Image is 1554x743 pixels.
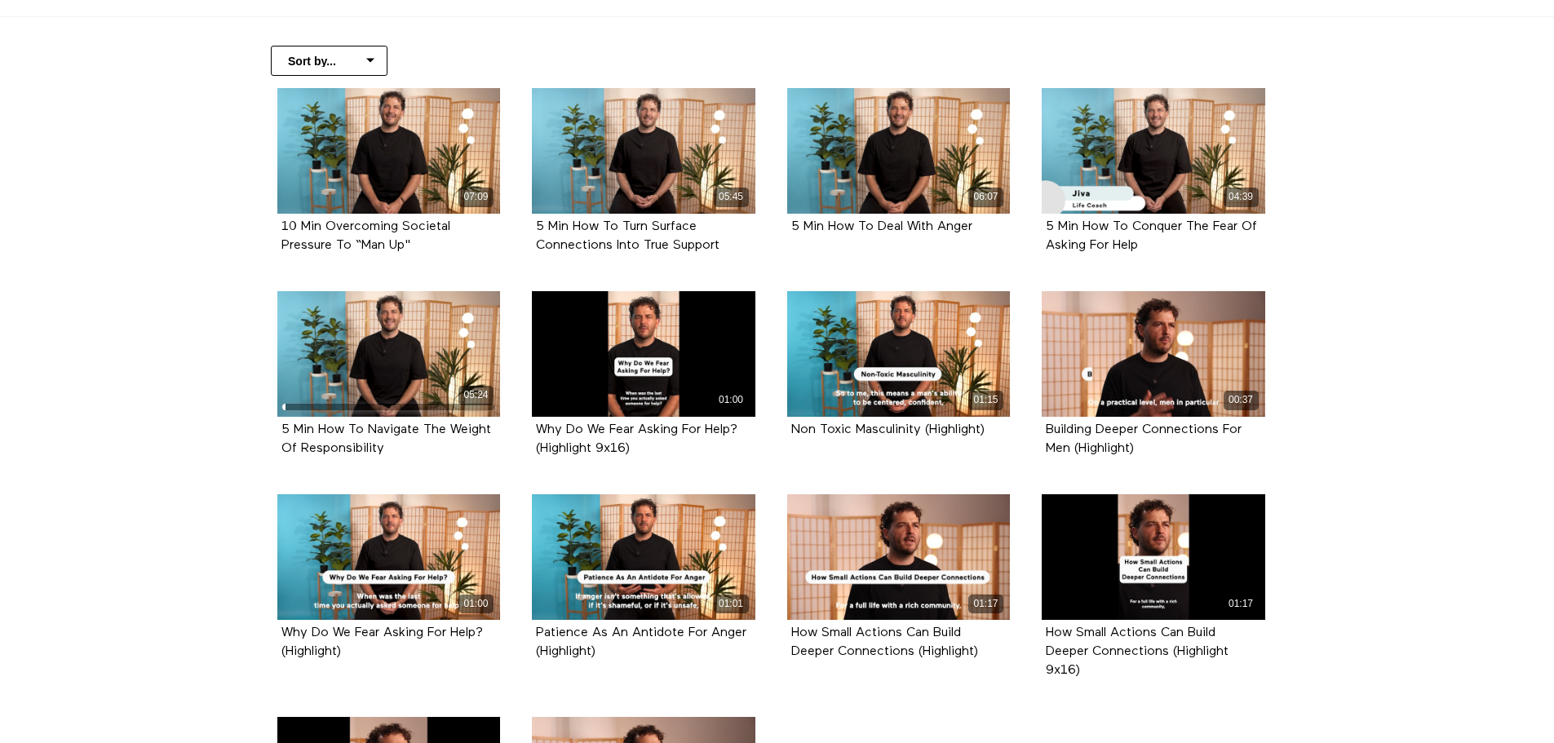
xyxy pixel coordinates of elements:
a: Why Do We Fear Asking For Help? (Highlight 9x16) [536,423,737,454]
strong: Patience As An Antidote For Anger (Highlight) [536,626,746,658]
a: 5 Min How To Conquer The Fear Of Asking For Help [1046,220,1257,251]
div: 01:00 [714,391,749,409]
div: 05:24 [458,386,494,405]
a: 5 Min How To Deal With Anger [791,220,972,232]
div: 07:09 [458,188,494,206]
div: 01:00 [458,595,494,613]
a: How Small Actions Can Build Deeper Connections (Highlight) 01:17 [787,494,1011,620]
strong: 5 Min How To Turn Surface Connections Into True Support [536,220,719,252]
a: Non Toxic Masculinity (Highlight) [791,423,985,436]
a: How Small Actions Can Build Deeper Connections (Highlight 9x16) 01:17 [1042,494,1265,620]
strong: 5 Min How To Navigate The Weight Of Responsibility [281,423,491,455]
a: Why Do We Fear Asking For Help? (Highlight) [281,626,483,657]
a: Why Do We Fear Asking For Help? (Highlight 9x16) 01:00 [532,291,755,417]
: 10 Min Overcoming Societal Pressure To “Man Up" [281,220,450,251]
strong: Why Do We Fear Asking For Help? (Highlight) [281,626,483,658]
div: 05:45 [714,188,749,206]
a: 5 Min How To Turn Surface Connections Into True Support [536,220,719,251]
div: 04:39 [1224,188,1259,206]
a: 5 Min How To Navigate The Weight Of Responsibility 05:24 [277,291,501,417]
a: How Small Actions Can Build Deeper Connections (Highlight) [791,626,978,657]
: 10 Min Overcoming Societal Pressure To “Man Up" 07:09 [277,88,501,214]
a: Non Toxic Masculinity (Highlight) 01:15 [787,291,1011,417]
div: 01:15 [968,391,1003,409]
a: Why Do We Fear Asking For Help? (Highlight) 01:00 [277,494,501,620]
a: How Small Actions Can Build Deeper Connections (Highlight 9x16) [1046,626,1229,676]
strong: How Small Actions Can Build Deeper Connections (Highlight) [791,626,978,658]
a: Building Deeper Connections For Men (Highlight) [1046,423,1242,454]
a: 5 Min How To Conquer The Fear Of Asking For Help 04:39 [1042,88,1265,214]
strong: 5 Min How To Conquer The Fear Of Asking For Help [1046,220,1257,252]
strong: 10 Min Overcoming Societal Pressure To “Man Up" [281,220,450,252]
strong: How Small Actions Can Build Deeper Connections (Highlight 9x16) [1046,626,1229,677]
a: Patience As An Antidote For Anger (Highlight) 01:01 [532,494,755,620]
a: Patience As An Antidote For Anger (Highlight) [536,626,746,657]
div: 01:01 [714,595,749,613]
div: 01:17 [968,595,1003,613]
a: 5 Min How To Turn Surface Connections Into True Support 05:45 [532,88,755,214]
div: 00:37 [1224,391,1259,409]
div: 06:07 [968,188,1003,206]
strong: Why Do We Fear Asking For Help? (Highlight 9x16) [536,423,737,455]
a: 5 Min How To Navigate The Weight Of Responsibility [281,423,491,454]
a: Building Deeper Connections For Men (Highlight) 00:37 [1042,291,1265,417]
strong: Building Deeper Connections For Men (Highlight) [1046,423,1242,455]
div: 01:17 [1224,595,1259,613]
a: 5 Min How To Deal With Anger 06:07 [787,88,1011,214]
strong: 5 Min How To Deal With Anger [791,220,972,233]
